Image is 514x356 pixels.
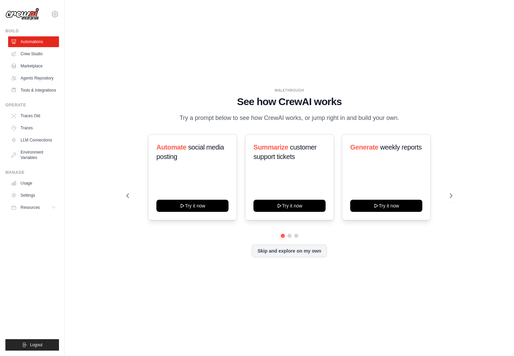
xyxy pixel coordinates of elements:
[350,200,422,212] button: Try it now
[126,96,452,108] h1: See how CrewAI works
[5,28,59,34] div: Build
[8,190,59,201] a: Settings
[8,147,59,163] a: Environment Variables
[30,342,42,348] span: Logout
[156,143,224,160] span: social media posting
[5,170,59,175] div: Manage
[8,178,59,189] a: Usage
[21,205,40,210] span: Resources
[253,200,326,212] button: Try it now
[5,8,39,21] img: Logo
[8,36,59,47] a: Automations
[8,73,59,84] a: Agents Repository
[8,135,59,145] a: LLM Connections
[8,48,59,59] a: Crew Studio
[176,113,403,123] p: Try a prompt below to see how CrewAI works, or jump right in and build your own.
[8,85,59,96] a: Tools & Integrations
[253,143,316,160] span: customer support tickets
[156,200,229,212] button: Try it now
[8,202,59,213] button: Resources
[253,143,288,151] span: Summarize
[380,143,422,151] span: weekly reports
[5,102,59,108] div: Operate
[8,110,59,121] a: Traces Old
[126,88,452,93] div: WALKTHROUGH
[252,245,327,257] button: Skip and explore on my own
[350,143,379,151] span: Generate
[156,143,186,151] span: Automate
[8,61,59,71] a: Marketplace
[8,123,59,133] a: Traces
[5,339,59,351] button: Logout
